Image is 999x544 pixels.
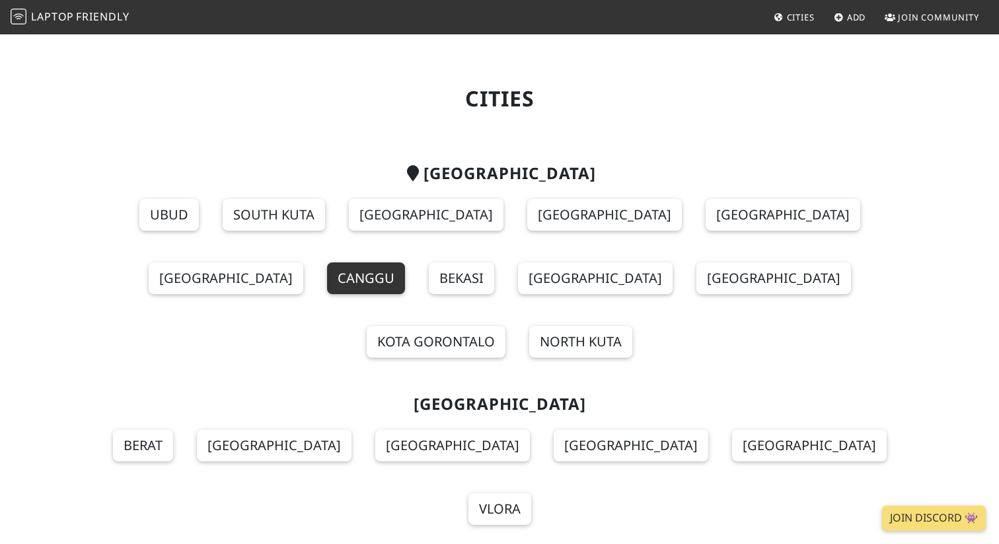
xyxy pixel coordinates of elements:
a: [GEOGRAPHIC_DATA] [527,199,682,231]
a: [GEOGRAPHIC_DATA] [149,262,303,294]
a: [GEOGRAPHIC_DATA] [375,430,530,461]
img: LaptopFriendly [11,9,26,24]
span: Laptop [31,9,74,24]
a: Join Community [879,5,984,29]
a: [GEOGRAPHIC_DATA] [349,199,503,231]
h2: [GEOGRAPHIC_DATA] [71,395,928,414]
h1: Cities [71,86,928,111]
span: Cities [787,11,815,23]
a: Ubud [139,199,199,231]
span: Add [847,11,866,23]
a: [GEOGRAPHIC_DATA] [706,199,860,231]
span: Join Community [898,11,979,23]
h2: [GEOGRAPHIC_DATA] [71,164,928,183]
a: Cities [768,5,820,29]
a: LaptopFriendly LaptopFriendly [11,6,129,29]
a: Bekasi [429,262,494,294]
a: [GEOGRAPHIC_DATA] [197,430,351,461]
a: [GEOGRAPHIC_DATA] [732,430,887,461]
span: Friendly [76,9,129,24]
a: Berat [113,430,173,461]
a: North Kuta [529,326,632,358]
a: Kota Gorontalo [367,326,505,358]
a: Vlora [468,493,531,525]
a: South Kuta [223,199,325,231]
a: Add [829,5,871,29]
a: [GEOGRAPHIC_DATA] [518,262,673,294]
a: Canggu [327,262,405,294]
a: [GEOGRAPHIC_DATA] [696,262,851,294]
a: [GEOGRAPHIC_DATA] [554,430,708,461]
